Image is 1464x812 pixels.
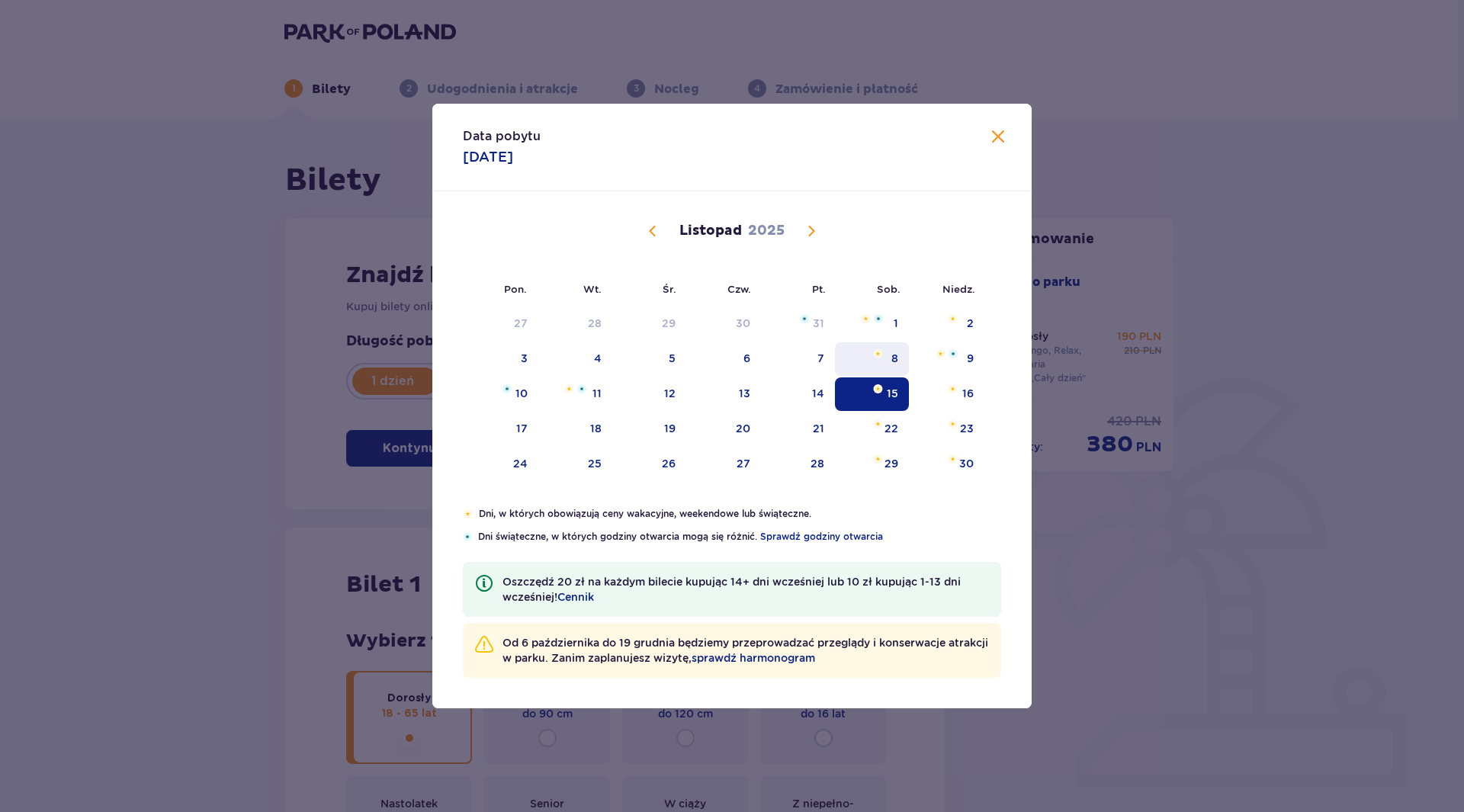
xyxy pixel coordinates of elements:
td: wtorek, 18 listopada 2025 [538,412,612,446]
a: sprawdź harmonogram [692,650,815,666]
p: Listopad [679,222,742,240]
div: 27 [737,456,750,471]
div: 15 [887,386,898,401]
div: 6 [743,351,750,366]
div: 3 [521,351,528,366]
img: Niebieska gwiazdka [577,384,586,393]
img: Pomarańczowa gwiazdka [936,349,945,358]
div: 25 [588,456,602,471]
td: czwartek, 27 listopada 2025 [686,448,762,481]
div: 4 [594,351,602,366]
small: Pt. [812,283,826,295]
div: 9 [967,351,974,366]
img: Pomarańczowa gwiazdka [873,349,883,358]
div: 12 [664,386,676,401]
td: niedziela, 9 listopada 2025 [909,342,984,376]
td: wtorek, 4 listopada 2025 [538,342,612,376]
div: 31 [813,316,824,331]
div: 8 [891,351,898,366]
td: środa, 12 listopada 2025 [612,377,686,411]
td: sobota, 29 listopada 2025 [835,448,909,481]
p: 2025 [748,222,785,240]
td: wtorek, 28 października 2025 [538,307,612,341]
img: Niebieska gwiazdka [800,314,809,323]
small: Czw. [727,283,751,295]
div: 14 [812,386,824,401]
td: czwartek, 13 listopada 2025 [686,377,762,411]
p: Oszczędź 20 zł na każdym bilecie kupując 14+ dni wcześniej lub 10 zł kupując 1-13 dni wcześniej! [502,574,989,605]
img: Pomarańczowa gwiazdka [564,384,574,393]
div: 13 [739,386,750,401]
td: piątek, 28 listopada 2025 [761,448,835,481]
td: sobota, 1 listopada 2025 [835,307,909,341]
div: 16 [962,386,974,401]
div: 28 [811,456,824,471]
div: 29 [884,456,898,471]
div: 20 [736,421,750,436]
p: Dni świąteczne, w których godziny otwarcia mogą się różnić. [478,530,1001,544]
td: piątek, 21 listopada 2025 [761,412,835,446]
p: [DATE] [463,148,513,166]
td: wtorek, 25 listopada 2025 [538,448,612,481]
td: niedziela, 30 listopada 2025 [909,448,984,481]
div: 10 [515,386,528,401]
p: Data pobytu [463,128,541,145]
td: czwartek, 30 października 2025 [686,307,762,341]
td: piątek, 7 listopada 2025 [761,342,835,376]
div: 29 [662,316,676,331]
div: 22 [884,421,898,436]
td: czwartek, 20 listopada 2025 [686,412,762,446]
td: poniedziałek, 24 listopada 2025 [463,448,538,481]
small: Pon. [504,283,527,295]
button: Poprzedni miesiąc [644,222,662,240]
small: Wt. [583,283,602,295]
div: 28 [588,316,602,331]
td: sobota, 22 listopada 2025 [835,412,909,446]
img: Niebieska gwiazdka [874,314,883,323]
img: Pomarańczowa gwiazdka [948,454,958,464]
td: wtorek, 11 listopada 2025 [538,377,612,411]
td: środa, 26 listopada 2025 [612,448,686,481]
div: 30 [736,316,750,331]
button: Następny miesiąc [802,222,820,240]
td: niedziela, 2 listopada 2025 [909,307,984,341]
div: 1 [894,316,898,331]
td: poniedziałek, 27 października 2025 [463,307,538,341]
div: 27 [514,316,528,331]
div: 26 [662,456,676,471]
a: Sprawdź godziny otwarcia [760,530,883,544]
td: sobota, 8 listopada 2025 [835,342,909,376]
div: 21 [813,421,824,436]
img: Pomarańczowa gwiazdka [948,314,958,323]
td: środa, 19 listopada 2025 [612,412,686,446]
td: Data zaznaczona. sobota, 15 listopada 2025 [835,377,909,411]
div: 23 [960,421,974,436]
td: niedziela, 16 listopada 2025 [909,377,984,411]
td: piątek, 31 października 2025 [761,307,835,341]
img: Pomarańczowa gwiazdka [948,384,958,393]
small: Sob. [877,283,901,295]
img: Pomarańczowa gwiazdka [861,314,871,323]
small: Śr. [663,283,676,295]
p: Dni, w których obowiązują ceny wakacyjne, weekendowe lub świąteczne. [479,507,1001,521]
div: 24 [513,456,528,471]
img: Pomarańczowa gwiazdka [463,509,473,518]
small: Niedz. [942,283,975,295]
div: 5 [669,351,676,366]
a: Cennik [557,589,594,605]
td: piątek, 14 listopada 2025 [761,377,835,411]
div: 19 [664,421,676,436]
div: 17 [516,421,528,436]
td: poniedziałek, 10 listopada 2025 [463,377,538,411]
td: niedziela, 23 listopada 2025 [909,412,984,446]
img: Pomarańczowa gwiazdka [873,419,883,428]
td: poniedziałek, 3 listopada 2025 [463,342,538,376]
td: czwartek, 6 listopada 2025 [686,342,762,376]
img: Pomarańczowa gwiazdka [948,419,958,428]
p: Od 6 października do 19 grudnia będziemy przeprowadzać przeglądy i konserwacje atrakcji w parku. ... [502,635,989,666]
td: poniedziałek, 17 listopada 2025 [463,412,538,446]
td: środa, 5 listopada 2025 [612,342,686,376]
img: Niebieska gwiazdka [463,532,472,541]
